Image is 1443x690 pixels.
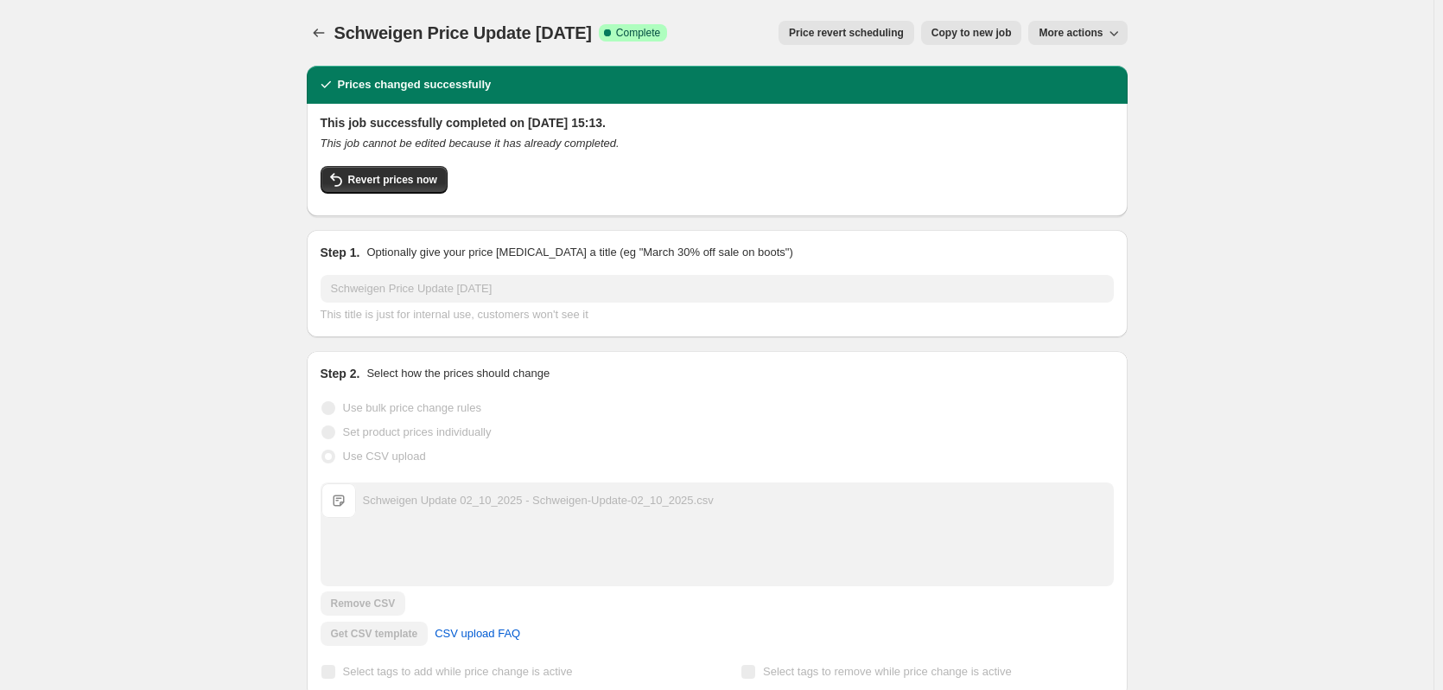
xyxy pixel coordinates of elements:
h2: Prices changed successfully [338,76,492,93]
h2: This job successfully completed on [DATE] 15:13. [321,114,1114,131]
span: More actions [1039,26,1103,40]
button: Price revert scheduling [779,21,914,45]
p: Optionally give your price [MEDICAL_DATA] a title (eg "March 30% off sale on boots") [366,244,792,261]
span: Revert prices now [348,173,437,187]
div: Schweigen Update 02_10_2025 - Schweigen-Update-02_10_2025.csv [363,492,714,509]
span: Schweigen Price Update [DATE] [334,23,592,42]
span: Use CSV upload [343,450,426,463]
i: This job cannot be edited because it has already completed. [321,137,620,150]
button: More actions [1028,21,1127,45]
span: Copy to new job [931,26,1012,40]
p: Select how the prices should change [366,365,550,382]
span: This title is just for internal use, customers won't see it [321,308,588,321]
h2: Step 1. [321,244,360,261]
h2: Step 2. [321,365,360,382]
span: Select tags to add while price change is active [343,665,573,678]
span: Use bulk price change rules [343,401,481,414]
span: Price revert scheduling [789,26,904,40]
span: Set product prices individually [343,425,492,438]
span: Complete [616,26,660,40]
input: 30% off holiday sale [321,275,1114,303]
button: Price change jobs [307,21,331,45]
span: Select tags to remove while price change is active [763,665,1012,678]
button: Copy to new job [921,21,1022,45]
a: CSV upload FAQ [424,620,531,648]
span: CSV upload FAQ [435,625,520,642]
button: Revert prices now [321,166,448,194]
